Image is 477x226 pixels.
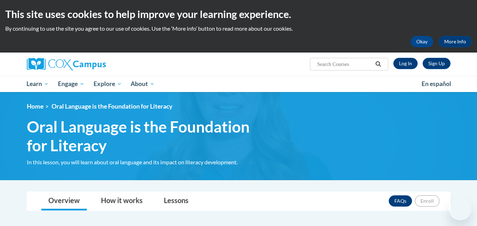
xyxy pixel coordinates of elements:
a: Register [423,58,451,69]
a: Overview [41,192,87,210]
a: Explore [89,76,126,92]
input: Search Courses [316,60,373,68]
span: Learn [26,80,49,88]
button: Enroll [415,195,440,207]
a: FAQs [389,195,412,207]
a: Lessons [157,192,196,210]
button: Okay [411,36,433,47]
a: How it works [94,192,150,210]
a: Home [27,103,43,110]
h2: This site uses cookies to help improve your learning experience. [5,7,472,21]
a: More Info [439,36,472,47]
button: Search [373,60,383,68]
span: Engage [58,80,84,88]
a: En español [417,77,456,91]
p: By continuing to use the site you agree to our use of cookies. Use the ‘More info’ button to read... [5,25,472,32]
a: Learn [22,76,54,92]
a: Log In [393,58,418,69]
span: About [131,80,155,88]
span: Explore [94,80,122,88]
div: Main menu [16,76,461,92]
iframe: Button to launch messaging window [449,198,471,220]
div: In this lesson, you will learn about oral language and its impact on literacy development. [27,158,270,166]
span: Oral Language is the Foundation for Literacy [27,117,270,155]
a: Cox Campus [27,58,161,71]
span: En español [422,80,451,87]
a: Engage [53,76,89,92]
a: About [126,76,159,92]
span: Oral Language is the Foundation for Literacy [52,103,172,110]
img: Cox Campus [27,58,106,71]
